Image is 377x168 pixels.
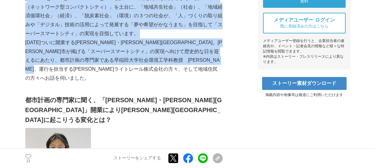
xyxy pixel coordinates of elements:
p: 13 [25,160,31,163]
strong: 都市計画の専門家に聞く、「[PERSON_NAME]・[PERSON_NAME][GEOGRAPHIC_DATA]」開業により[PERSON_NAME][GEOGRAPHIC_DATA]に起こり... [25,97,222,123]
a: ストーリー素材ダウンロード [262,77,346,90]
p: 掲載内容や画像等は報道にご利用いただけます [258,92,350,98]
span: 既に登録済みの方はこちら [280,23,328,29]
p: [DATE]ついに開業する[PERSON_NAME]・[PERSON_NAME][GEOGRAPHIC_DATA]。[PERSON_NAME]市が掲げる「スーパースマートシティ」の実現へ向けて歴... [25,38,223,83]
p: ストーリーをシェアする [113,156,161,161]
span: メディアユーザー ログイン [274,17,335,23]
a: メディアユーザー ログイン 既に登録済みの方はこちら [263,13,346,33]
div: メディアユーザー登録を行うと、企業担当者の連絡先や、イベント・記者会見の情報など様々な特記情報を閲覧できます。 ※内容はストーリー・プレスリリースにより異なります。 [263,38,346,65]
